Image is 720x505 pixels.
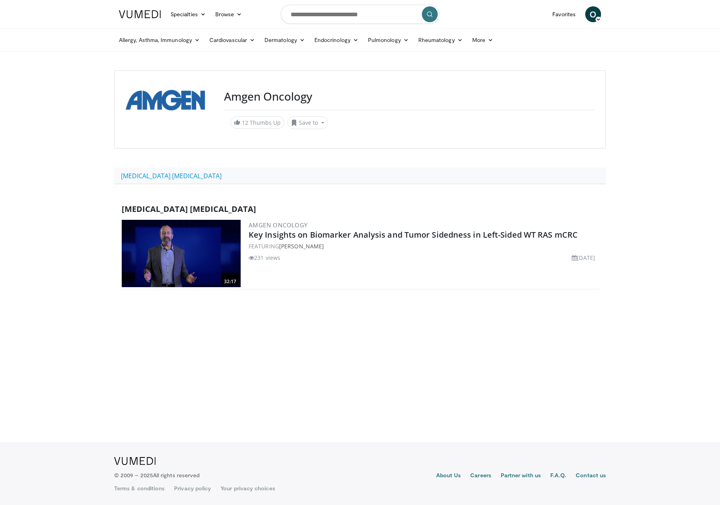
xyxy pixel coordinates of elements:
[249,253,280,262] li: 231 views
[470,471,491,481] a: Careers
[249,221,308,229] a: Amgen Oncology
[249,229,578,240] a: Key Insights on Biomarker Analysis and Tumor Sidedness in Left-Sided WT RAS mCRC
[260,32,310,48] a: Dermatology
[174,484,211,492] a: Privacy policy
[242,119,248,126] span: 12
[220,484,275,492] a: Your privacy choices
[114,32,205,48] a: Allergy, Asthma, Immunology
[166,6,211,22] a: Specialties
[230,116,284,129] a: 12 Thumbs Up
[585,6,601,22] a: O
[122,204,256,214] span: [MEDICAL_DATA] [MEDICAL_DATA]
[153,472,199,478] span: All rights reserved
[211,6,247,22] a: Browse
[572,253,595,262] li: [DATE]
[287,116,328,129] button: Save to
[249,242,598,250] div: FEATURING
[550,471,566,481] a: F.A.Q.
[114,457,156,465] img: VuMedi Logo
[122,220,241,287] a: 32:17
[205,32,260,48] a: Cardiovascular
[279,242,324,250] a: [PERSON_NAME]
[122,220,241,287] img: 5ecd434b-3529-46b9-a096-7519503420a4.png.300x170_q85_crop-smart_upscale.jpg
[548,6,580,22] a: Favorites
[114,471,199,479] p: © 2009 – 2025
[281,5,439,24] input: Search topics, interventions
[436,471,461,481] a: About Us
[119,10,161,18] img: VuMedi Logo
[310,32,363,48] a: Endocrinology
[467,32,498,48] a: More
[414,32,467,48] a: Rheumatology
[576,471,606,481] a: Contact us
[114,168,228,184] a: [MEDICAL_DATA] [MEDICAL_DATA]
[114,484,165,492] a: Terms & conditions
[363,32,414,48] a: Pulmonology
[222,278,239,285] span: 32:17
[224,90,594,103] h3: Amgen Oncology
[501,471,541,481] a: Partner with us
